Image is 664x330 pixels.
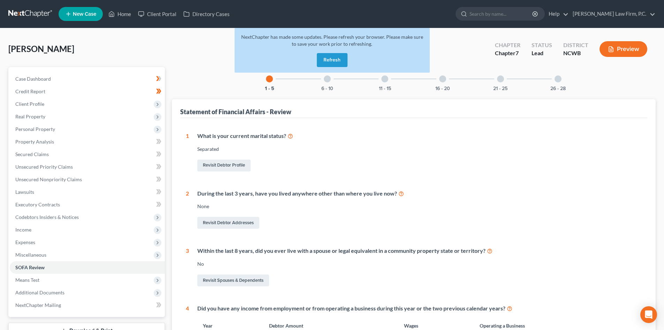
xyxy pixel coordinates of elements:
[15,239,35,245] span: Expenses
[186,132,189,173] div: 1
[15,139,54,145] span: Property Analysis
[135,8,180,20] a: Client Portal
[10,148,165,161] a: Secured Claims
[10,85,165,98] a: Credit Report
[10,261,165,274] a: SOFA Review
[197,132,642,140] div: What is your current marital status?
[600,41,647,57] button: Preview
[15,277,39,283] span: Means Test
[516,50,519,56] span: 7
[15,252,46,258] span: Miscellaneous
[186,247,189,288] div: 3
[640,306,657,323] div: Open Intercom Messenger
[15,176,82,182] span: Unsecured Nonpriority Claims
[10,299,165,311] a: NextChapter Mailing
[15,201,60,207] span: Executory Contracts
[15,113,45,119] span: Real Property
[8,44,74,54] span: [PERSON_NAME]
[15,88,45,94] span: Credit Report
[435,86,450,91] button: 16 - 20
[15,214,79,220] span: Codebtors Insiders & Notices
[197,146,642,153] div: Separated
[493,86,507,91] button: 21 - 25
[265,86,274,91] button: 1 - 5
[10,173,165,186] a: Unsecured Nonpriority Claims
[10,73,165,85] a: Case Dashboard
[379,86,391,91] button: 11 - 15
[321,86,333,91] button: 6 - 10
[550,86,566,91] button: 26 - 28
[495,49,520,57] div: Chapter
[197,203,642,210] div: None
[569,8,655,20] a: [PERSON_NAME] Law Firm, P.C.
[532,49,552,57] div: Lead
[15,227,31,233] span: Income
[15,126,55,132] span: Personal Property
[10,198,165,211] a: Executory Contracts
[197,217,259,229] a: Revisit Debtor Addresses
[10,135,165,148] a: Property Analysis
[563,41,588,49] div: District
[10,186,165,198] a: Lawsuits
[15,264,45,270] span: SOFA Review
[317,53,348,67] button: Refresh
[15,76,51,82] span: Case Dashboard
[197,305,642,313] div: Did you have any income from employment or from operating a business during this year or the two ...
[180,108,291,116] div: Statement of Financial Affairs - Review
[495,41,520,49] div: Chapter
[15,189,34,195] span: Lawsuits
[470,7,533,20] input: Search by name...
[10,161,165,173] a: Unsecured Priority Claims
[15,302,61,308] span: NextChapter Mailing
[197,261,642,267] div: No
[180,8,233,20] a: Directory Cases
[197,247,642,255] div: Within the last 8 years, did you ever live with a spouse or legal equivalent in a community prope...
[186,190,189,230] div: 2
[545,8,568,20] a: Help
[15,164,73,170] span: Unsecured Priority Claims
[15,151,49,157] span: Secured Claims
[197,274,269,286] a: Revisit Spouses & Dependents
[532,41,552,49] div: Status
[241,34,423,47] span: NextChapter has made some updates. Please refresh your browser. Please make sure to save your wor...
[197,160,251,171] a: Revisit Debtor Profile
[73,12,96,17] span: New Case
[197,190,642,198] div: During the last 3 years, have you lived anywhere other than where you live now?
[15,101,44,107] span: Client Profile
[105,8,135,20] a: Home
[15,289,64,295] span: Additional Documents
[563,49,588,57] div: NCWB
